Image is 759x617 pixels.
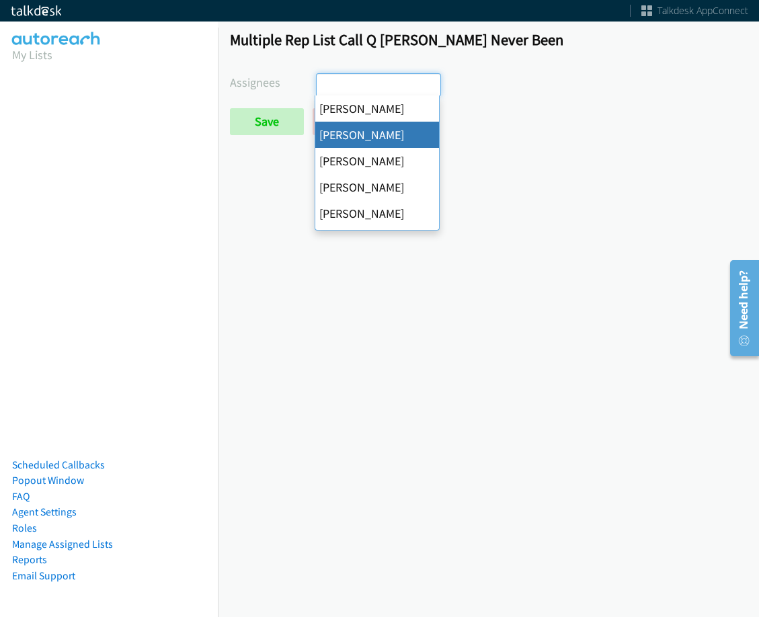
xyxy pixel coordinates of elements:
a: Email Support [12,569,75,582]
input: Save [230,108,304,135]
a: Agent Settings [12,505,77,518]
li: [PERSON_NAME] [315,200,439,227]
a: Reports [12,553,47,566]
li: [PERSON_NAME] [315,227,439,253]
a: Scheduled Callbacks [12,458,105,471]
li: [PERSON_NAME] [315,174,439,200]
a: Back [313,108,387,135]
a: Popout Window [12,474,84,487]
iframe: Resource Center [720,255,759,362]
a: FAQ [12,490,30,503]
li: [PERSON_NAME] [315,95,439,122]
a: Talkdesk AppConnect [641,4,748,17]
a: Manage Assigned Lists [12,538,113,550]
h1: Multiple Rep List Call Q [PERSON_NAME] Never Been [230,30,747,49]
li: [PERSON_NAME] [315,122,439,148]
a: My Lists [12,47,52,63]
a: Roles [12,522,37,534]
li: [PERSON_NAME] [315,148,439,174]
label: Assignees [230,73,316,91]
